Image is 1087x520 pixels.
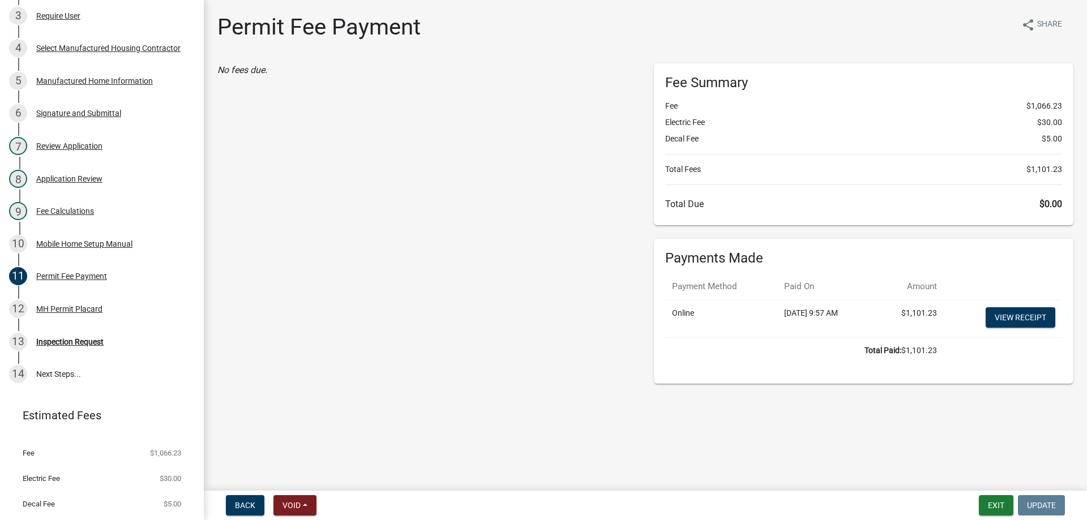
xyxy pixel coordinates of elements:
[217,14,421,41] h1: Permit Fee Payment
[9,137,27,155] div: 7
[1018,495,1065,515] button: Update
[665,75,1062,91] h6: Fee Summary
[9,7,27,25] div: 3
[36,272,107,280] div: Permit Fee Payment
[986,307,1055,328] a: View receipt
[226,495,264,515] button: Back
[9,404,186,427] a: Estimated Fees
[1037,18,1062,32] span: Share
[36,175,102,183] div: Application Review
[23,449,35,457] span: Fee
[777,273,874,300] th: Paid On
[9,170,27,188] div: 8
[665,164,1062,175] li: Total Fees
[865,346,901,355] b: Total Paid:
[665,300,777,337] td: Online
[36,240,132,248] div: Mobile Home Setup Manual
[665,273,777,300] th: Payment Method
[36,77,153,85] div: Manufactured Home Information
[1039,199,1062,209] span: $0.00
[9,365,27,383] div: 14
[9,235,27,253] div: 10
[874,273,944,300] th: Amount
[36,142,102,150] div: Review Application
[36,12,80,20] div: Require User
[36,44,181,52] div: Select Manufactured Housing Contractor
[665,199,1062,209] h6: Total Due
[273,495,316,515] button: Void
[217,65,267,75] i: No fees due.
[36,338,104,346] div: Inspection Request
[160,475,181,482] span: $30.00
[665,250,1062,267] h6: Payments Made
[1026,100,1062,112] span: $1,066.23
[9,104,27,122] div: 6
[23,500,55,508] span: Decal Fee
[164,500,181,508] span: $5.00
[283,501,301,510] span: Void
[1037,117,1062,128] span: $30.00
[777,300,874,337] td: [DATE] 9:57 AM
[874,300,944,337] td: $1,101.23
[1021,18,1035,32] i: share
[9,202,27,220] div: 9
[1012,14,1071,36] button: shareShare
[665,100,1062,112] li: Fee
[1027,501,1056,510] span: Update
[9,300,27,318] div: 12
[1026,164,1062,175] span: $1,101.23
[665,337,944,363] td: $1,101.23
[36,109,121,117] div: Signature and Submittal
[235,501,255,510] span: Back
[36,305,102,313] div: MH Permit Placard
[1042,133,1062,145] span: $5.00
[23,475,60,482] span: Electric Fee
[665,117,1062,128] li: Electric Fee
[979,495,1013,515] button: Exit
[9,39,27,57] div: 4
[9,267,27,285] div: 11
[36,207,94,215] div: Fee Calculations
[150,449,181,457] span: $1,066.23
[665,133,1062,145] li: Decal Fee
[9,72,27,90] div: 5
[9,333,27,351] div: 13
